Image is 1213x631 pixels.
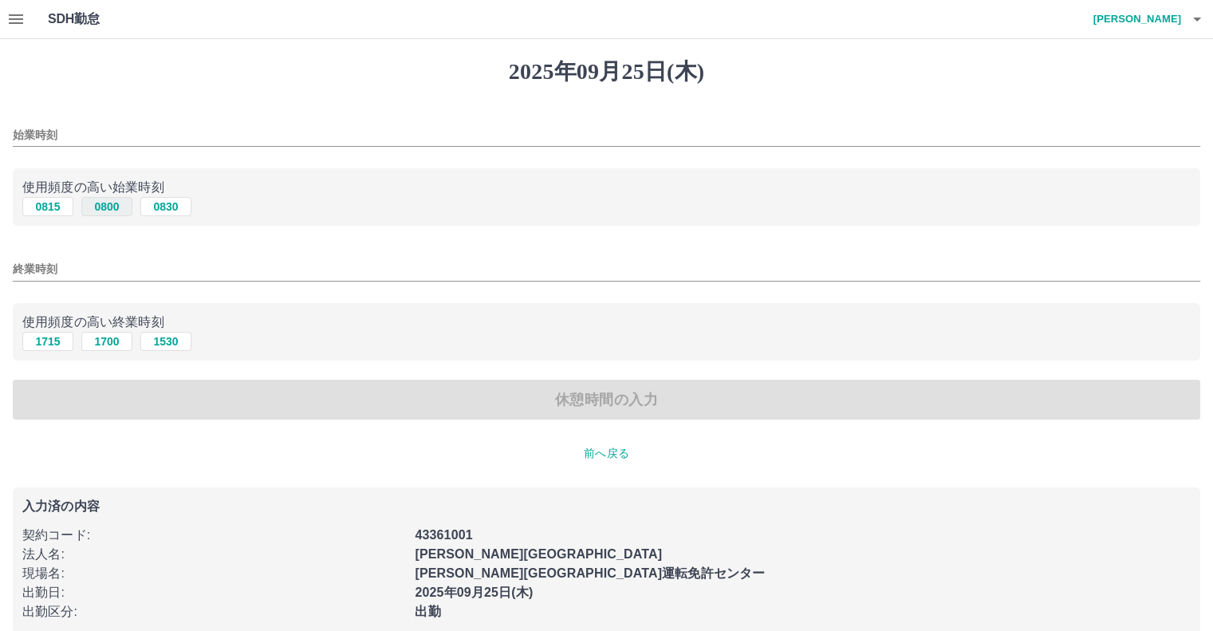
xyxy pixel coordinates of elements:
b: 出勤 [415,605,440,618]
p: 使用頻度の高い始業時刻 [22,178,1191,197]
button: 1700 [81,332,132,351]
button: 0830 [140,197,191,216]
p: 入力済の内容 [22,500,1191,513]
p: 使用頻度の高い終業時刻 [22,313,1191,332]
p: 現場名 : [22,564,405,583]
p: 出勤区分 : [22,602,405,621]
b: 43361001 [415,528,472,542]
p: 前へ戻る [13,445,1200,462]
button: 1530 [140,332,191,351]
b: [PERSON_NAME][GEOGRAPHIC_DATA] [415,547,662,561]
b: [PERSON_NAME][GEOGRAPHIC_DATA]運転免許センター [415,566,765,580]
b: 2025年09月25日(木) [415,586,533,599]
button: 0815 [22,197,73,216]
p: 出勤日 : [22,583,405,602]
h1: 2025年09月25日(木) [13,58,1200,85]
button: 1715 [22,332,73,351]
button: 0800 [81,197,132,216]
p: 契約コード : [22,526,405,545]
p: 法人名 : [22,545,405,564]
